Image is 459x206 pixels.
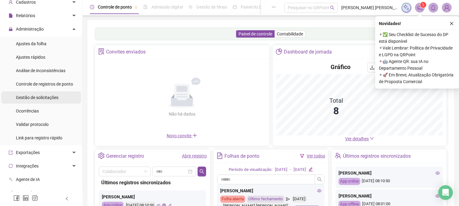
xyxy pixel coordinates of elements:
span: Análise de inconsistências [16,68,65,73]
span: file-text [217,153,223,159]
span: eye [317,189,321,193]
div: Não há dados [154,111,210,117]
div: Dashboard de jornada [284,47,332,57]
span: close [450,21,454,26]
span: Painel de controle [239,31,272,36]
a: Abrir registro [182,153,207,158]
div: [DATE] [291,196,307,203]
span: Controle de ponto [98,5,132,9]
span: solution [98,48,105,55]
span: linkedin [23,195,29,201]
div: Open Intercom Messenger [438,185,453,200]
span: plus [192,133,197,138]
span: download [370,65,375,70]
span: notification [417,5,423,10]
div: [PERSON_NAME] [220,187,321,194]
span: clock-circle [90,5,94,9]
span: lock [9,27,13,31]
span: search [199,169,204,174]
div: Últimos registros sincronizados [101,179,204,186]
span: Relatórios [16,13,35,18]
div: [DATE] 08:10:50 [339,178,440,185]
span: eye [435,194,440,198]
span: sun [188,5,193,9]
div: [DATE] [275,167,287,173]
span: Agente de IA [16,177,40,182]
span: Gestão de férias [196,5,227,9]
div: - [290,167,291,173]
span: Ajustes rápidos [16,55,45,60]
span: [PERSON_NAME] [PERSON_NAME] [PERSON_NAME] ME [342,4,398,11]
span: pushpin [134,6,138,9]
span: Contabilidade [277,31,303,36]
div: Último fechamento [247,196,284,203]
a: Ver detalhes down [345,136,374,141]
span: api [9,191,13,195]
span: setting [98,153,105,159]
span: search [317,177,322,182]
span: send [286,196,290,203]
span: file-done [143,5,148,9]
span: Link para registro rápido [16,135,62,140]
div: App online [339,178,360,185]
span: ellipsis [272,5,276,9]
span: Ver detalhes [345,136,369,141]
div: Gerenciar registro [106,151,144,161]
span: ⚬ 🤖 Agente QR: sua IA no Departamento Pessoal [379,58,455,72]
div: [PERSON_NAME] [339,193,440,199]
img: sparkle-icon.fc2bf0ac1784a2077858766a79e2daf3.svg [403,4,410,11]
span: Painel do DP [241,5,265,9]
div: Folha aberta [220,196,245,203]
div: [PERSON_NAME] [102,193,203,200]
span: Gestão de solicitações [16,95,58,100]
span: facebook [13,195,20,201]
span: left [65,197,69,201]
span: Administração [16,27,44,31]
span: search [330,6,335,10]
span: 1 [422,3,424,7]
span: Controle de registros de ponto [16,82,73,86]
div: [PERSON_NAME] [339,170,440,176]
span: export [9,150,13,155]
h4: Gráfico [331,63,350,71]
div: Convites enviados [106,47,146,57]
div: Últimos registros sincronizados [343,151,411,161]
span: Novidades ! [379,20,401,27]
span: team [335,153,341,159]
div: [DATE] [294,167,306,173]
span: Ocorrências [16,109,39,113]
span: pie-chart [276,48,282,55]
span: edit [309,167,313,171]
div: Período de visualização: [229,167,272,173]
span: Admissão digital [151,5,183,9]
span: bell [431,5,436,10]
span: Integrações [16,164,39,168]
span: sync [9,164,13,168]
span: down [370,136,374,141]
span: file [9,13,13,18]
span: Ajustes da folha [16,41,46,46]
span: Exportações [16,150,40,155]
sup: 1 [420,2,426,8]
span: ⚬ 🚀 Em Breve, Atualização Obrigatória de Proposta Comercial [379,72,455,85]
a: Ver todos [307,153,325,158]
span: ⚬ Vale Lembrar: Política de Privacidade e LGPD na QRPoint [379,45,455,58]
span: Acesso à API [16,190,41,195]
span: Validar protocolo [16,122,49,127]
div: Folhas de ponto [224,151,259,161]
span: eye [435,171,440,175]
img: 20253 [442,3,451,12]
span: instagram [32,195,38,201]
span: ⚬ ✅ Seu Checklist de Sucesso do DP está disponível [379,31,455,45]
span: Novo convite [167,133,197,138]
span: dashboard [233,5,237,9]
span: filter [300,154,304,158]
